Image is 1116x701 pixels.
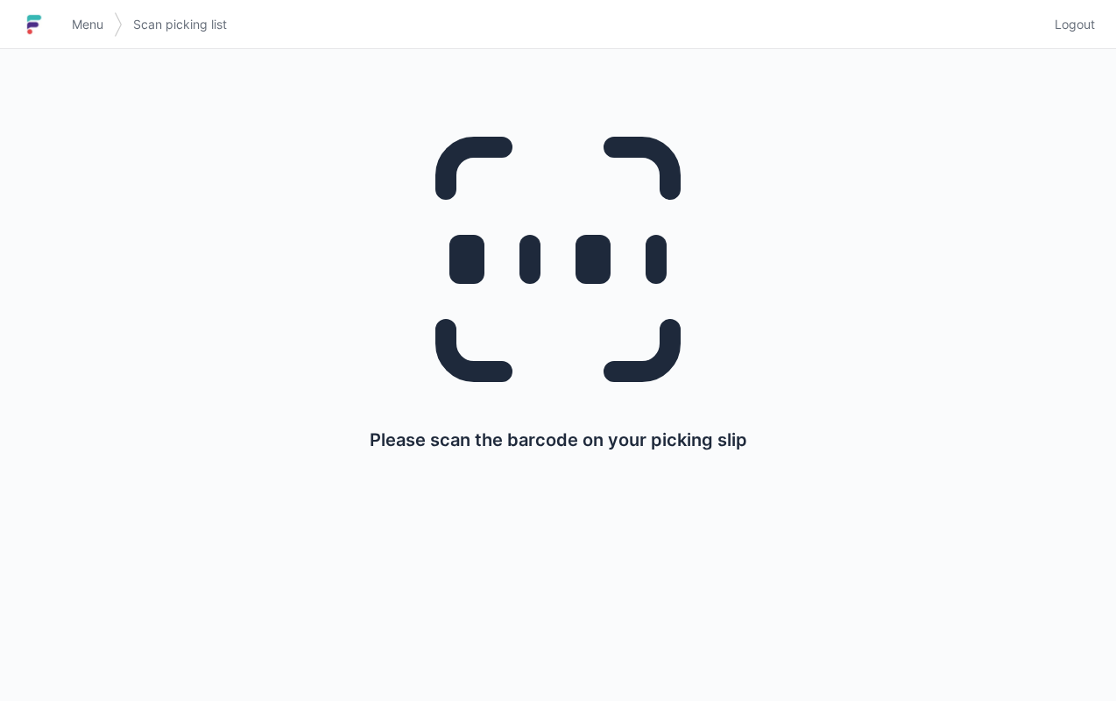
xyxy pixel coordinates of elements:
img: logo-small.jpg [21,11,47,39]
a: Logout [1044,9,1095,40]
span: Logout [1055,16,1095,33]
img: svg> [114,4,123,46]
a: Menu [61,9,114,40]
p: Please scan the barcode on your picking slip [370,428,747,452]
span: Scan picking list [133,16,227,33]
span: Menu [72,16,103,33]
a: Scan picking list [123,9,237,40]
